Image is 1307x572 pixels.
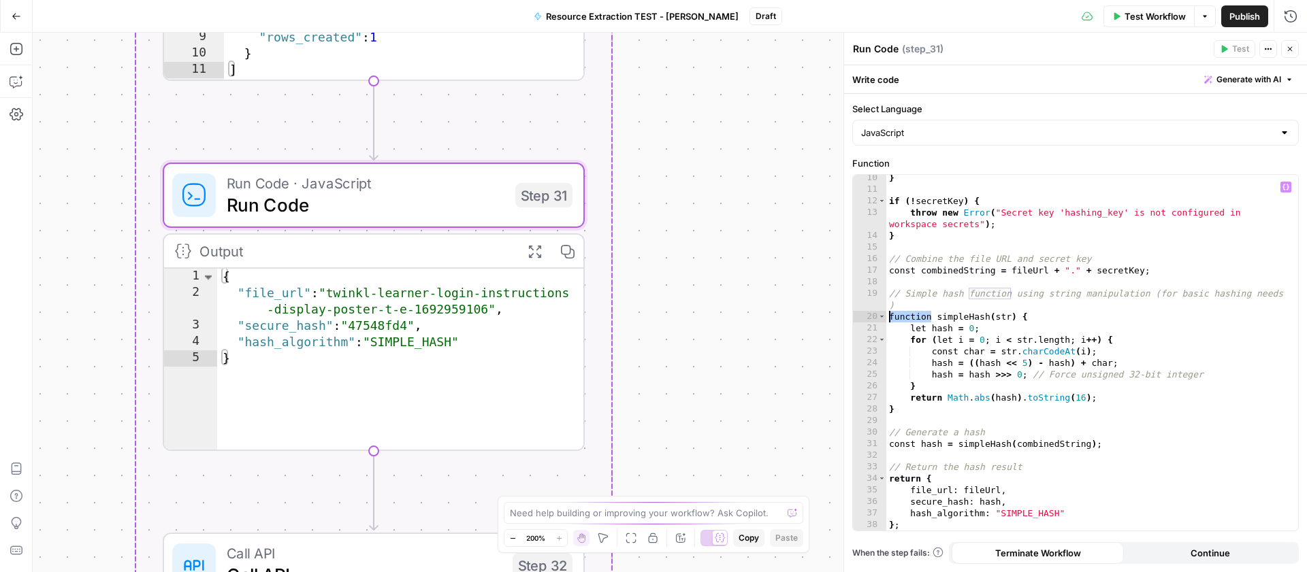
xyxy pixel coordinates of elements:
[878,473,886,484] span: Toggle code folding, rows 34 through 38
[853,172,886,184] div: 10
[164,62,224,78] div: 11
[853,415,886,426] div: 29
[1103,5,1194,27] button: Test Workflow
[853,450,886,461] div: 32
[853,380,886,392] div: 26
[995,546,1081,560] span: Terminate Workflow
[878,311,886,322] span: Toggle code folding, rows 20 through 28
[853,438,886,450] div: 31
[164,269,217,285] div: 1
[515,183,572,207] div: Step 31
[853,276,886,288] div: 18
[853,496,886,507] div: 36
[853,346,886,357] div: 23
[526,533,545,543] span: 200%
[770,529,803,547] button: Paste
[853,311,886,322] div: 20
[164,350,217,367] div: 5
[227,542,502,564] span: Call API
[853,42,899,56] textarea: Run Code
[1229,10,1260,23] span: Publish
[853,288,886,311] div: 19
[853,265,886,276] div: 17
[853,392,886,403] div: 27
[853,357,886,369] div: 24
[853,334,886,346] div: 22
[164,285,217,318] div: 2
[853,403,886,415] div: 28
[878,334,886,346] span: Toggle code folding, rows 22 through 26
[370,81,378,160] g: Edge from step_16 to step_31
[852,547,943,559] a: When the step fails:
[853,426,886,438] div: 30
[164,318,217,334] div: 3
[1124,542,1296,564] button: Continue
[902,42,943,56] span: ( step_31 )
[853,207,886,230] div: 13
[1221,5,1268,27] button: Publish
[853,322,886,334] div: 21
[853,519,886,531] div: 38
[853,369,886,380] div: 25
[1191,546,1230,560] span: Continue
[370,451,378,530] g: Edge from step_31 to step_32
[1199,71,1299,88] button: Generate with AI
[853,484,886,496] div: 35
[199,240,510,262] div: Output
[227,191,504,218] span: Run Code
[853,473,886,484] div: 34
[739,532,759,544] span: Copy
[853,230,886,241] div: 14
[853,184,886,195] div: 11
[201,269,216,285] span: Toggle code folding, rows 1 through 5
[844,65,1307,93] div: Write code
[733,529,764,547] button: Copy
[878,195,886,207] span: Toggle code folding, rows 12 through 14
[546,10,739,23] span: Resource Extraction TEST - [PERSON_NAME]
[227,172,504,194] span: Run Code · JavaScript
[1232,43,1249,55] span: Test
[163,163,585,451] div: Run Code · JavaScriptRun CodeStep 31Output{ "file_url":"twinkl-learner-login-instructions -displa...
[756,10,776,22] span: Draft
[852,156,1299,170] label: Function
[164,46,224,62] div: 10
[853,253,886,265] div: 16
[852,102,1299,116] label: Select Language
[1125,10,1186,23] span: Test Workflow
[1214,40,1255,58] button: Test
[853,507,886,519] div: 37
[853,241,886,253] div: 15
[861,126,1274,139] input: JavaScript
[526,5,747,27] button: Resource Extraction TEST - [PERSON_NAME]
[775,532,798,544] span: Paste
[164,334,217,350] div: 4
[853,195,886,207] div: 12
[853,461,886,473] div: 33
[164,29,224,46] div: 9
[1216,73,1281,86] span: Generate with AI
